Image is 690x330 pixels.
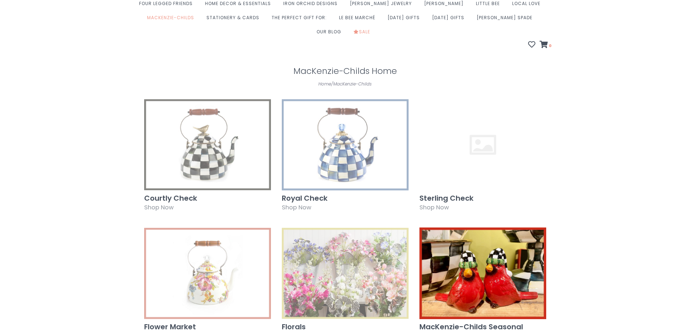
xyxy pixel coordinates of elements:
h1: MacKenzie-Childs Home [139,66,552,76]
img: Florals [282,227,409,319]
a: Sale [354,27,374,41]
h3: Sterling Check [419,194,546,202]
img: Flower Market [144,227,271,319]
img: Courtly Check [144,99,271,191]
a: Royal Check Shop Now [282,99,409,217]
a: [DATE] Gifts [432,13,468,27]
a: Le Bee Marché [339,13,379,27]
a: [PERSON_NAME] Spade [477,13,536,27]
a: Sterling Check Shop Now [419,99,546,217]
a: Home [318,81,331,87]
a: Our Blog [317,27,345,41]
a: Stationery & Cards [206,13,263,27]
span: Shop Now [144,203,173,212]
a: MacKenzie-Childs [333,81,372,87]
a: Courtly Check Shop Now [144,99,271,217]
h3: Courtly Check [144,194,271,202]
div: / [139,80,552,88]
span: Shop Now [282,203,311,212]
h3: Royal Check [282,194,409,202]
a: [DATE] Gifts [388,13,423,27]
a: The perfect gift for: [272,13,330,27]
a: 0 [540,42,552,49]
a: MacKenzie-Childs [147,13,198,27]
img: Royal Check [282,99,409,191]
img: Sterling Check [419,99,546,191]
span: 0 [548,43,552,49]
img: MacKenzie-Childs Seasonal [419,227,546,319]
span: Shop Now [419,203,449,212]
